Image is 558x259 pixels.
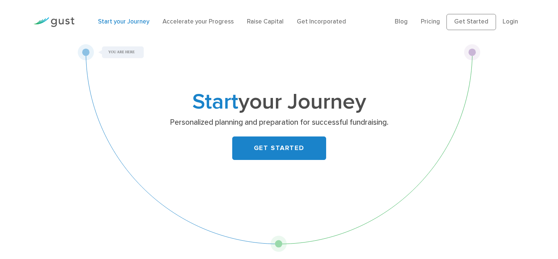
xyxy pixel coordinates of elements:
a: Start your Journey [98,18,149,25]
span: Start [192,89,238,115]
a: Get Incorporated [297,18,346,25]
h1: your Journey [134,92,424,112]
a: Login [503,18,518,25]
img: Gust Logo [33,17,74,27]
a: Raise Capital [247,18,284,25]
a: Get Started [446,14,496,30]
a: GET STARTED [232,136,326,160]
a: Accelerate your Progress [163,18,234,25]
a: Pricing [421,18,440,25]
p: Personalized planning and preparation for successful fundraising. [137,117,421,128]
a: Blog [395,18,408,25]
